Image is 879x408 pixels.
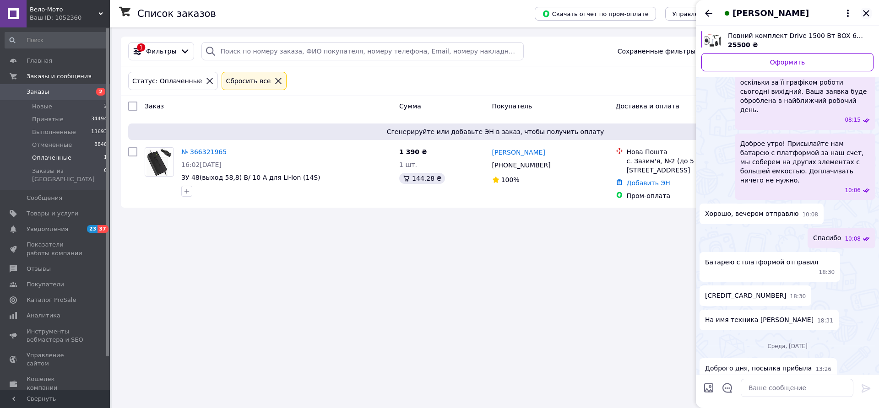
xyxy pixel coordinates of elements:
[146,47,176,56] span: Фильтры
[802,211,818,219] span: 10:08 06.10.2025
[94,141,107,149] span: 8848
[728,41,758,48] span: 25500 ₴
[542,10,649,18] span: Скачать отчет по пром-оплате
[705,258,818,267] span: Батарею с платформой отправил
[130,76,204,86] div: Статус: Оплаченные
[181,174,320,181] a: ЗУ 48(выход 58,8) B/ 10 А для Li-Ion (14S)
[32,154,71,162] span: Оплаченные
[27,280,64,289] span: Покупатели
[30,5,98,14] span: Вело-Мото
[27,225,68,233] span: Уведомления
[705,364,812,373] span: Доброго дня, посылка прибыла
[740,139,870,185] span: Доброе утро! Присылайте нам батарею с платформой за наш счет, мы соберем на других элементах с бо...
[790,293,806,301] span: 18:30 06.10.2025
[740,50,870,114] span: Зараз компанія не може швидко обробляти замовлення та повідомлення, оскільки за її графіком робот...
[501,176,520,183] span: 100%
[27,72,92,81] span: Заказы и сообщения
[132,127,859,136] span: Сгенерируйте или добавьте ЭН в заказ, чтобы получить оплату
[96,88,105,96] span: 2
[181,161,222,168] span: 16:02[DATE]
[861,8,872,19] button: Закрыть
[627,147,757,156] div: Нова Пошта
[27,327,85,344] span: Инструменты вебмастера и SEO
[701,53,874,71] a: Оформить
[819,268,835,276] span: 18:30 06.10.2025
[87,225,98,233] span: 23
[27,57,52,65] span: Главная
[181,148,227,156] a: № 366321965
[27,351,85,368] span: Управление сайтом
[728,31,866,40] span: Повний комплект Drive 1500 Вт BOX 60В, 17.5Аг
[722,7,853,19] button: [PERSON_NAME]
[30,14,110,22] div: Ваш ID: 1052360
[104,154,107,162] span: 1
[627,179,670,187] a: Добавить ЭН
[704,31,721,48] img: 6767730873_w640_h640_polnyj-nabor-drive.jpg
[701,31,874,49] a: Посмотреть товар
[700,341,875,350] div: 08.10.2025
[618,47,698,56] span: Сохраненные фильтры:
[104,102,107,111] span: 2
[27,209,78,218] span: Товары и услуги
[98,225,108,233] span: 37
[705,315,814,325] span: На имя техника [PERSON_NAME]
[91,115,107,123] span: 34494
[27,296,76,304] span: Каталог ProSale
[32,102,52,111] span: Новые
[813,233,841,243] span: Спасибо
[732,7,809,19] span: [PERSON_NAME]
[27,194,62,202] span: Сообщения
[722,382,733,394] button: Открыть шаблоны ответов
[492,102,532,110] span: Покупатель
[32,141,72,149] span: Отмененные
[535,7,656,21] button: Скачать отчет по пром-оплате
[399,173,445,184] div: 144.28 ₴
[224,76,272,86] div: Сбросить все
[673,11,744,17] span: Управление статусами
[815,365,831,373] span: 13:26 08.10.2025
[845,235,861,243] span: 10:08 06.10.2025
[32,167,104,183] span: Заказы из [GEOGRAPHIC_DATA]
[399,161,417,168] span: 1 шт.
[703,8,714,19] button: Назад
[27,375,85,392] span: Кошелек компании
[845,116,861,124] span: 08:15 06.10.2025
[665,7,752,21] button: Управление статусами
[492,161,551,169] span: [PHONE_NUMBER]
[145,102,164,110] span: Заказ
[146,148,172,176] img: Фото товару
[399,102,421,110] span: Сумма
[104,167,107,183] span: 0
[5,32,108,48] input: Поиск
[27,311,60,320] span: Аналитика
[492,148,545,157] a: [PERSON_NAME]
[705,291,787,301] span: [CREDIT_CARD_NUMBER]
[137,8,216,19] h1: Список заказов
[845,187,861,194] span: 10:06 06.10.2025
[27,88,49,96] span: Заказы
[705,209,798,219] span: Хорошо, вечером отправлю
[27,241,85,257] span: Показатели работы компании
[201,42,524,60] input: Поиск по номеру заказа, ФИО покупателя, номеру телефона, Email, номеру накладной
[627,156,757,175] div: с. Зазим'я, №2 (до 5 кг): вул. [STREET_ADDRESS]
[817,317,833,325] span: 18:31 06.10.2025
[91,128,107,136] span: 13693
[627,191,757,200] div: Пром-оплата
[32,115,64,123] span: Принятые
[27,265,51,273] span: Отзывы
[764,343,811,350] span: среда, [DATE]
[145,147,174,177] a: Фото товару
[616,102,679,110] span: Доставка и оплата
[399,148,427,156] span: 1 390 ₴
[32,128,76,136] span: Выполненные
